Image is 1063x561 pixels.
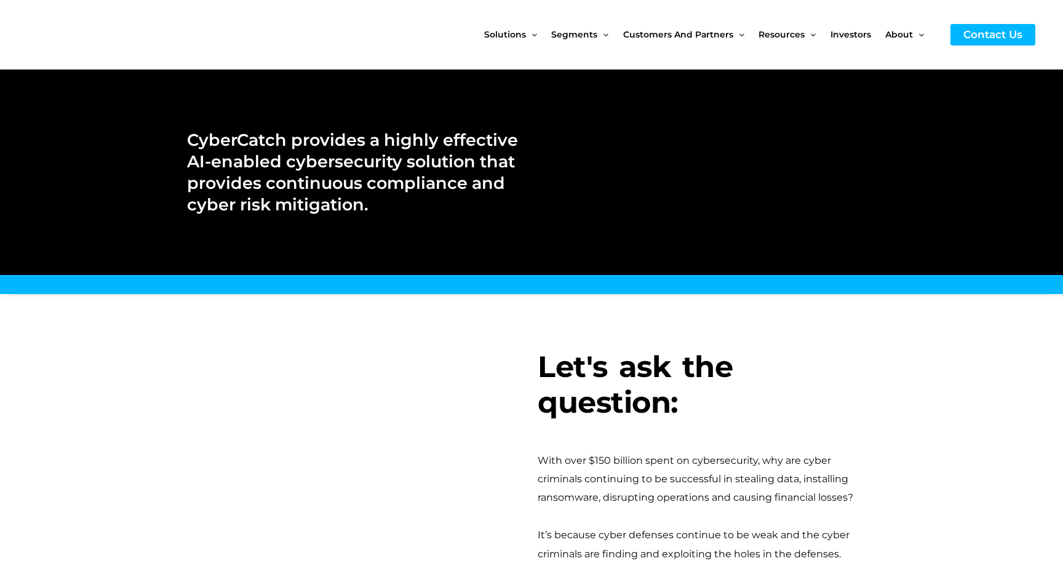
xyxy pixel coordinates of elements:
span: Customers and Partners [623,9,733,60]
span: Menu Toggle [597,9,608,60]
h2: CyberCatch provides a highly effective AI-enabled cybersecurity solution that provides continuous... [187,129,519,215]
span: About [885,9,913,60]
span: Menu Toggle [526,9,537,60]
div: With over $150 billion spent on cybersecurity, why are cyber criminals continuing to be successfu... [538,452,876,507]
a: Investors [830,9,885,60]
h3: Let's ask the question: [538,349,876,420]
span: Solutions [484,9,526,60]
nav: Site Navigation: New Main Menu [484,9,938,60]
span: Menu Toggle [733,9,744,60]
a: Contact Us [950,24,1035,46]
img: CyberCatch [22,9,169,60]
span: Menu Toggle [805,9,816,60]
span: Investors [830,9,871,60]
span: Menu Toggle [913,9,924,60]
span: Segments [551,9,597,60]
span: Resources [758,9,805,60]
